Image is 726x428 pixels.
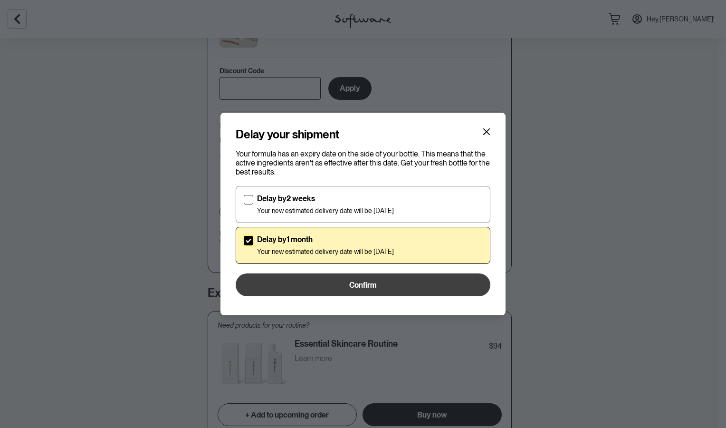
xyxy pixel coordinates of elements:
[257,207,394,215] p: Your new estimated delivery date will be [DATE]
[257,194,394,203] p: Delay by 2 weeks
[349,281,377,290] span: Confirm
[236,273,490,296] button: Confirm
[236,128,339,142] h4: Delay your shipment
[257,235,394,244] p: Delay by 1 month
[479,124,494,139] button: Close
[236,149,490,177] p: Your formula has an expiry date on the side of your bottle. This means that the active ingredient...
[257,248,394,256] p: Your new estimated delivery date will be [DATE]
